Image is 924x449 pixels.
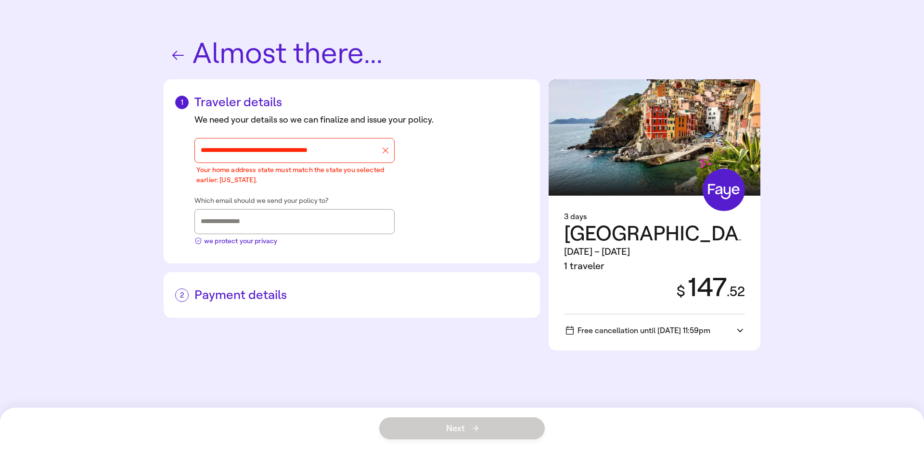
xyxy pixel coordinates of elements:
button: we protect your privacy [194,234,277,246]
h1: Almost there... [164,38,760,70]
span: we protect your privacy [204,236,277,246]
div: Your home address state must match the state you selected earlier: [US_STATE]. [194,165,395,185]
span: . 52 [727,284,745,299]
span: Which email should we send your policy to? [194,197,328,205]
h2: Payment details [175,287,528,302]
span: Free cancellation until [DATE] 11:59pm [566,326,710,335]
div: 147 [665,274,745,302]
span: Next [446,424,478,433]
div: [DATE] – [DATE] [564,245,745,259]
span: $ [677,283,685,300]
h2: Traveler details [175,95,528,110]
div: 3 days [564,211,745,223]
input: Street address, city, state [201,143,379,158]
div: We need your details so we can finalize and issue your policy. [194,113,528,126]
span: [GEOGRAPHIC_DATA] [564,222,767,246]
button: Next [379,417,545,439]
div: 1 traveler [564,259,745,274]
